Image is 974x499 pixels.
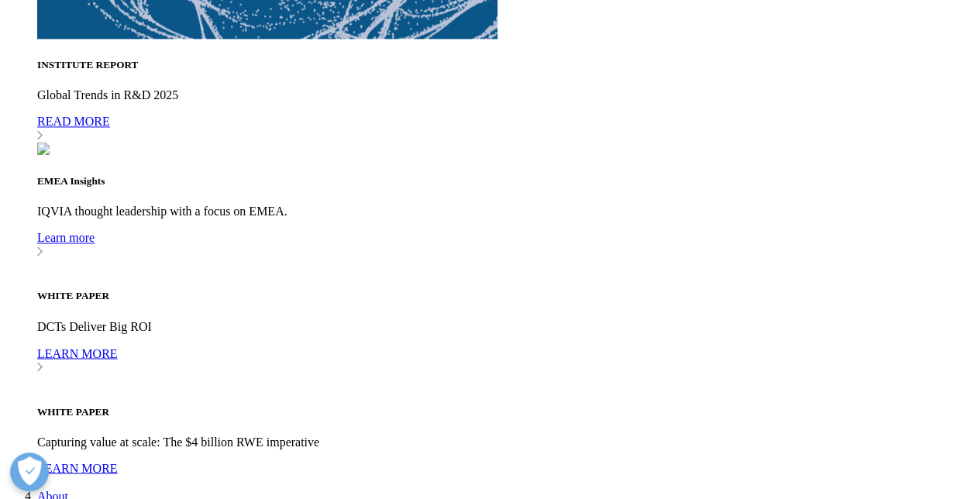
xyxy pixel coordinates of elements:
[37,461,968,489] a: LEARN MORE
[37,405,968,418] h5: WHITE PAPER
[37,143,50,155] img: 2093_analyzing-data-using-big-screen-display-and-laptop-cropped.png
[37,320,968,334] p: DCTs Deliver Big ROI
[37,435,968,449] p: Capturing value at scale: The $4 billion RWE imperative
[37,231,968,259] a: Learn more
[37,346,968,374] a: LEARN MORE
[37,290,968,302] h5: WHITE PAPER
[37,59,968,71] h5: INSTITUTE REPORT
[37,88,968,102] p: Global Trends in R&D 2025
[37,115,968,143] a: READ MORE
[37,175,968,188] h5: EMEA Insights
[10,453,49,491] button: Open Preferences
[37,205,968,219] p: IQVIA thought leadership with a focus on EMEA.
